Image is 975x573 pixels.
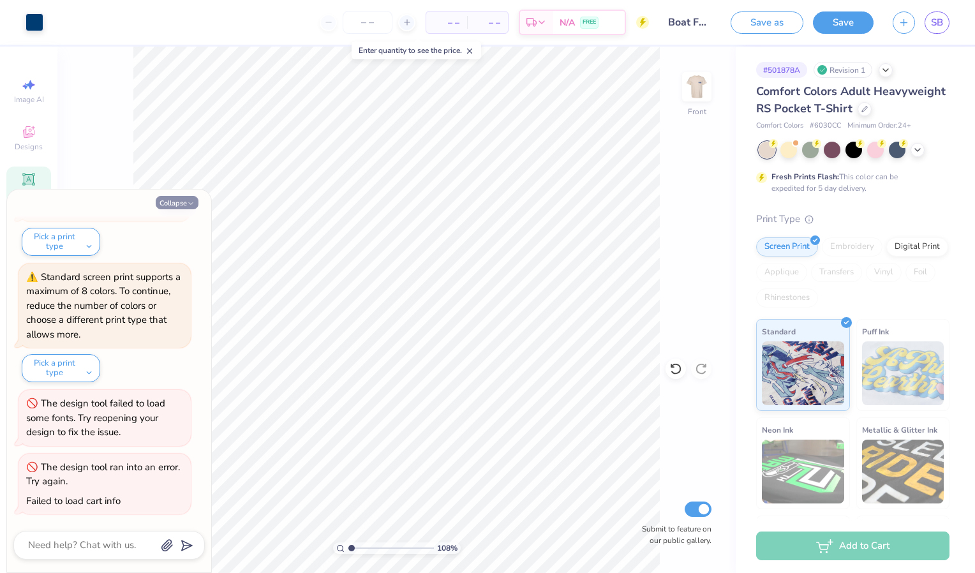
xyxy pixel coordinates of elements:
[26,461,180,488] div: The design tool ran into an error. Try again.
[771,171,928,194] div: This color can be expedited for 5 day delivery.
[684,74,710,100] img: Front
[26,397,165,438] div: The design tool failed to load some fonts. Try reopening your design to fix the issue.
[352,41,481,59] div: Enter quantity to see the price.
[810,121,841,131] span: # 6030CC
[437,542,458,554] span: 108 %
[931,15,943,30] span: SB
[822,237,882,257] div: Embroidery
[862,423,937,436] span: Metallic & Glitter Ink
[756,237,818,257] div: Screen Print
[756,263,807,282] div: Applique
[756,212,949,227] div: Print Type
[434,16,459,29] span: – –
[22,228,100,256] button: Pick a print type
[756,84,946,116] span: Comfort Colors Adult Heavyweight RS Pocket T-Shirt
[15,142,43,152] span: Designs
[635,523,711,546] label: Submit to feature on our public gallery.
[688,106,706,117] div: Front
[847,121,911,131] span: Minimum Order: 24 +
[756,62,807,78] div: # 501878A
[762,423,793,436] span: Neon Ink
[762,325,796,338] span: Standard
[862,440,944,503] img: Metallic & Glitter Ink
[26,495,121,507] div: Failed to load cart info
[756,288,818,308] div: Rhinestones
[26,271,181,341] div: Standard screen print supports a maximum of 8 colors. To continue, reduce the number of colors or...
[762,341,844,405] img: Standard
[14,94,44,105] span: Image AI
[862,341,944,405] img: Puff Ink
[866,263,902,282] div: Vinyl
[13,189,44,199] span: Add Text
[22,354,100,382] button: Pick a print type
[762,440,844,503] img: Neon Ink
[814,62,872,78] div: Revision 1
[343,11,392,34] input: – –
[560,16,575,29] span: N/A
[886,237,948,257] div: Digital Print
[731,11,803,34] button: Save as
[905,263,935,282] div: Foil
[925,11,949,34] a: SB
[659,10,721,35] input: Untitled Design
[862,325,889,338] span: Puff Ink
[756,121,803,131] span: Comfort Colors
[811,263,862,282] div: Transfers
[475,16,500,29] span: – –
[813,11,874,34] button: Save
[583,18,596,27] span: FREE
[771,172,839,182] strong: Fresh Prints Flash:
[156,196,198,209] button: Collapse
